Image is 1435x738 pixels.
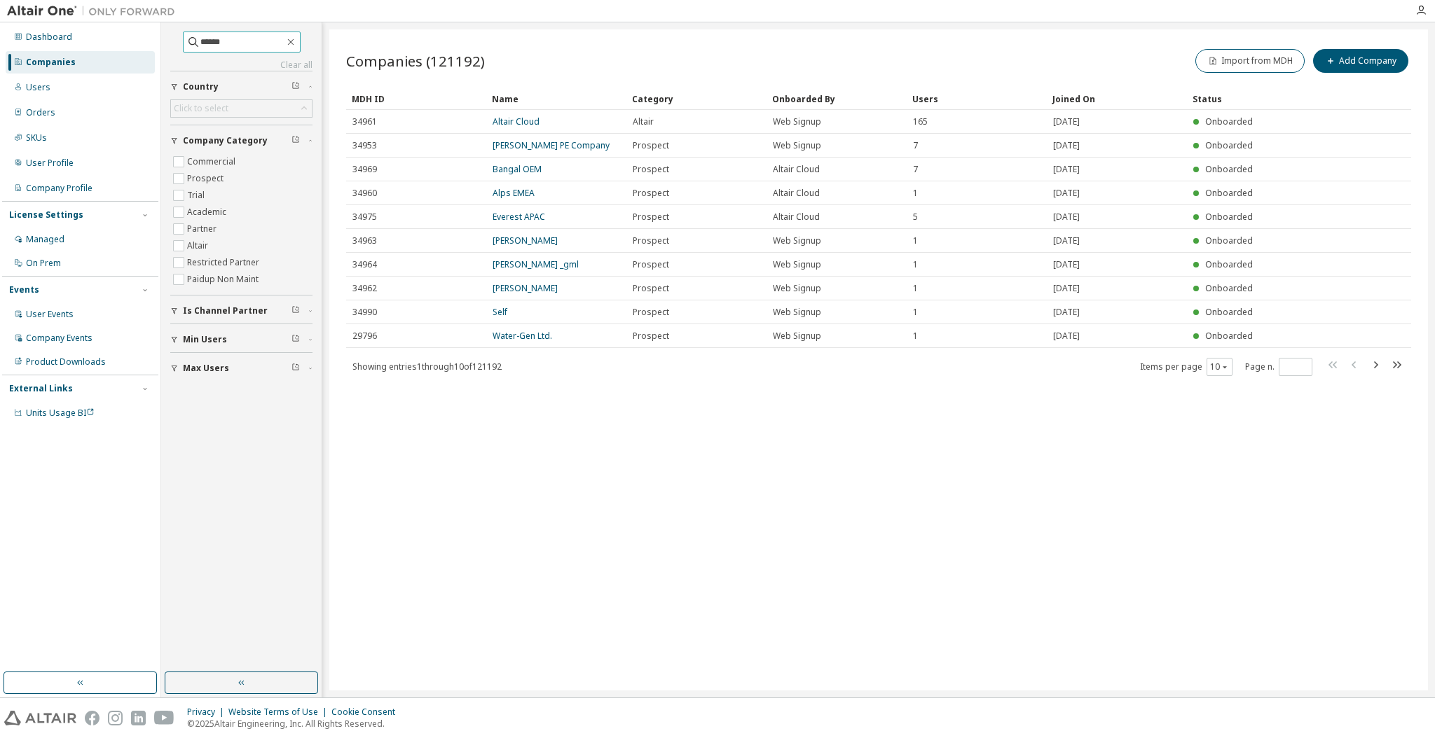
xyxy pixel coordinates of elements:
[493,187,535,199] a: Alps EMEA
[1052,88,1181,110] div: Joined On
[913,330,918,342] span: 1
[773,259,821,270] span: Web Signup
[633,211,669,223] span: Prospect
[352,164,377,175] span: 34969
[633,140,669,151] span: Prospect
[1205,306,1253,318] span: Onboarded
[187,254,262,271] label: Restricted Partner
[187,153,238,170] label: Commercial
[26,158,74,169] div: User Profile
[1205,139,1253,151] span: Onboarded
[1140,358,1233,376] span: Items per page
[131,711,146,725] img: linkedin.svg
[352,235,377,246] span: 34963
[493,258,579,270] a: [PERSON_NAME] _gml
[1053,259,1080,270] span: [DATE]
[773,164,820,175] span: Altair Cloud
[773,330,821,342] span: Web Signup
[352,283,377,294] span: 34962
[1210,361,1229,373] button: 10
[1205,330,1253,342] span: Onboarded
[26,333,92,344] div: Company Events
[7,4,182,18] img: Altair One
[170,60,313,71] a: Clear all
[1053,116,1080,127] span: [DATE]
[26,309,74,320] div: User Events
[187,221,219,237] label: Partner
[170,353,313,384] button: Max Users
[773,116,821,127] span: Web Signup
[26,132,47,144] div: SKUs
[228,706,331,718] div: Website Terms of Use
[26,258,61,269] div: On Prem
[1053,330,1080,342] span: [DATE]
[85,711,99,725] img: facebook.svg
[773,188,820,199] span: Altair Cloud
[1053,211,1080,223] span: [DATE]
[1053,188,1080,199] span: [DATE]
[773,211,820,223] span: Altair Cloud
[170,295,313,326] button: Is Channel Partner
[26,234,64,245] div: Managed
[187,204,229,221] label: Academic
[1053,283,1080,294] span: [DATE]
[183,334,227,345] span: Min Users
[4,711,76,725] img: altair_logo.svg
[187,170,226,187] label: Prospect
[1053,307,1080,318] span: [DATE]
[183,363,229,374] span: Max Users
[174,103,228,114] div: Click to select
[352,330,377,342] span: 29796
[773,140,821,151] span: Web Signup
[633,307,669,318] span: Prospect
[352,211,377,223] span: 34975
[913,307,918,318] span: 1
[171,100,312,117] div: Click to select
[1205,258,1253,270] span: Onboarded
[633,235,669,246] span: Prospect
[493,235,558,246] a: [PERSON_NAME]
[291,363,300,374] span: Clear filter
[352,361,502,373] span: Showing entries 1 through 10 of 121192
[187,237,211,254] label: Altair
[913,211,918,223] span: 5
[633,283,669,294] span: Prospect
[773,307,821,318] span: Web Signup
[26,183,92,194] div: Company Profile
[1205,163,1253,175] span: Onboarded
[772,88,901,110] div: Onboarded By
[26,32,72,43] div: Dashboard
[9,284,39,295] div: Events
[633,330,669,342] span: Prospect
[291,334,300,345] span: Clear filter
[1205,235,1253,246] span: Onboarded
[346,51,485,71] span: Companies (121192)
[1205,282,1253,294] span: Onboarded
[26,57,76,68] div: Companies
[913,235,918,246] span: 1
[913,140,918,151] span: 7
[170,324,313,355] button: Min Users
[913,188,918,199] span: 1
[493,139,610,151] a: [PERSON_NAME] PE Company
[492,88,621,110] div: Name
[26,107,55,118] div: Orders
[633,188,669,199] span: Prospect
[352,307,377,318] span: 34990
[493,116,540,127] a: Altair Cloud
[1205,211,1253,223] span: Onboarded
[913,283,918,294] span: 1
[913,164,918,175] span: 7
[493,211,545,223] a: Everest APAC
[26,407,95,419] span: Units Usage BI
[773,283,821,294] span: Web Signup
[352,88,481,110] div: MDH ID
[912,88,1041,110] div: Users
[291,81,300,92] span: Clear filter
[331,706,404,718] div: Cookie Consent
[1053,164,1080,175] span: [DATE]
[170,125,313,156] button: Company Category
[1053,235,1080,246] span: [DATE]
[183,305,268,316] span: Is Channel Partner
[493,163,542,175] a: Bangal OEM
